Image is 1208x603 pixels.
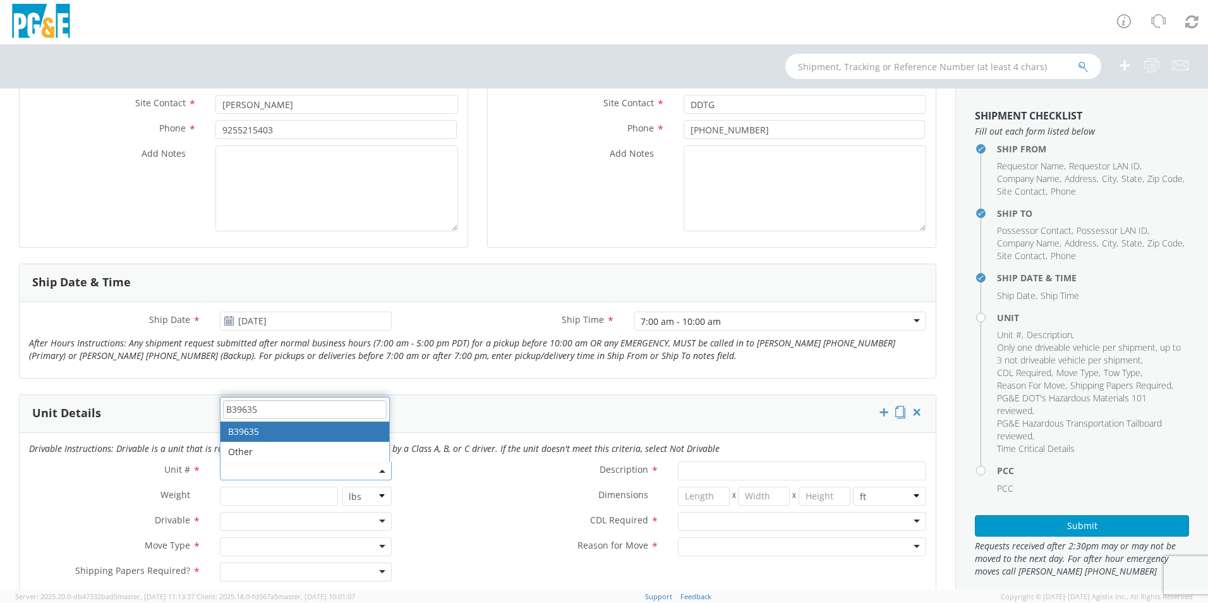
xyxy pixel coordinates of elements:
[997,209,1189,218] h4: Ship To
[610,147,654,159] span: Add Notes
[1102,237,1116,249] span: City
[997,144,1189,154] h4: Ship From
[75,564,190,576] span: Shipping Papers Required?
[1065,173,1097,185] span: Address
[997,173,1060,185] span: Company Name
[1027,329,1072,341] span: Description
[997,466,1189,475] h4: PCC
[1121,173,1142,185] span: State
[562,314,604,326] span: Ship Time
[997,442,1075,454] span: Time Critical Details
[1051,250,1076,262] span: Phone
[627,122,654,134] span: Phone
[1069,160,1140,172] span: Requestor LAN ID
[149,314,190,326] span: Ship Date
[975,540,1189,578] span: Requests received after 2:30pm may or may not be moved to the next day. For after hour emergency ...
[1121,237,1144,250] li: ,
[1104,367,1142,379] li: ,
[1051,185,1076,197] span: Phone
[997,313,1189,322] h4: Unit
[164,463,190,475] span: Unit #
[598,489,648,501] span: Dimensions
[1147,237,1183,249] span: Zip Code
[29,442,720,454] i: Drivable Instructions: Drivable is a unit that is roadworthy and can be driven over the road by a...
[997,224,1073,237] li: ,
[997,417,1186,442] li: ,
[975,109,1082,123] strong: Shipment Checklist
[1147,173,1183,185] span: Zip Code
[590,514,648,526] span: CDL Required
[1147,237,1185,250] li: ,
[997,482,1013,494] span: PCC
[997,329,1022,341] span: Unit #
[997,329,1024,341] li: ,
[997,367,1051,379] span: CDL Required
[145,539,190,551] span: Move Type
[196,592,355,601] span: Client: 2025.18.0-fd567a5
[220,422,389,442] li: B39635
[1104,367,1140,379] span: Tow Type
[641,315,721,328] div: 7:00 am - 10:00 am
[997,250,1046,262] span: Site Contact
[1001,592,1193,602] span: Copyright © [DATE]-[DATE] Agistix Inc., All Rights Reserved
[1070,379,1173,392] li: ,
[799,487,850,506] input: Height
[32,276,131,289] h3: Ship Date & Time
[600,463,648,475] span: Description
[997,289,1036,301] span: Ship Date
[1077,224,1147,236] span: Possessor LAN ID
[1027,329,1074,341] li: ,
[997,224,1072,236] span: Possessor Contact
[680,592,711,601] a: Feedback
[1102,173,1118,185] li: ,
[997,237,1060,249] span: Company Name
[603,97,654,109] span: Site Contact
[730,487,739,506] span: X
[1121,237,1142,249] span: State
[15,592,195,601] span: Server: 2025.20.0-db47332bad5
[160,489,190,501] span: Weight
[1065,237,1097,249] span: Address
[997,250,1048,262] li: ,
[975,125,1189,138] span: Fill out each form listed below
[997,289,1037,302] li: ,
[678,487,730,506] input: Length
[1056,367,1099,379] span: Move Type
[997,341,1186,367] li: ,
[1056,367,1101,379] li: ,
[1077,224,1149,237] li: ,
[155,514,190,526] span: Drivable
[577,539,648,551] span: Reason for Move
[997,392,1186,417] li: ,
[135,97,186,109] span: Site Contact
[9,4,73,41] img: pge-logo-06675f144f4cfa6a6814.png
[997,273,1189,283] h4: Ship Date & Time
[997,417,1162,442] span: PG&E Hazardous Transportation Tailboard reviewed
[29,337,895,362] i: After Hours Instructions: Any shipment request submitted after normal business hours (7:00 am - 5...
[1070,379,1171,391] span: Shipping Papers Required
[997,185,1046,197] span: Site Contact
[1065,173,1099,185] li: ,
[118,592,195,601] span: master, [DATE] 11:13:37
[997,160,1064,172] span: Requestor Name
[159,122,186,134] span: Phone
[278,592,355,601] span: master, [DATE] 10:01:07
[1121,173,1144,185] li: ,
[997,237,1061,250] li: ,
[997,173,1061,185] li: ,
[997,392,1147,417] span: PG&E DOT's Hazardous Materials 101 reviewed
[975,515,1189,537] button: Submit
[997,379,1065,391] span: Reason For Move
[220,442,389,462] li: Other
[785,54,1101,79] input: Shipment, Tracking or Reference Number (at least 4 chars)
[1102,173,1116,185] span: City
[32,407,101,420] h3: Unit Details
[1147,173,1185,185] li: ,
[1069,160,1142,173] li: ,
[1102,237,1118,250] li: ,
[997,341,1181,366] span: Only one driveable vehicle per shipment, up to 3 not driveable vehicle per shipment
[1041,289,1079,301] span: Ship Time
[645,592,672,601] a: Support
[997,379,1067,392] li: ,
[142,147,186,159] span: Add Notes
